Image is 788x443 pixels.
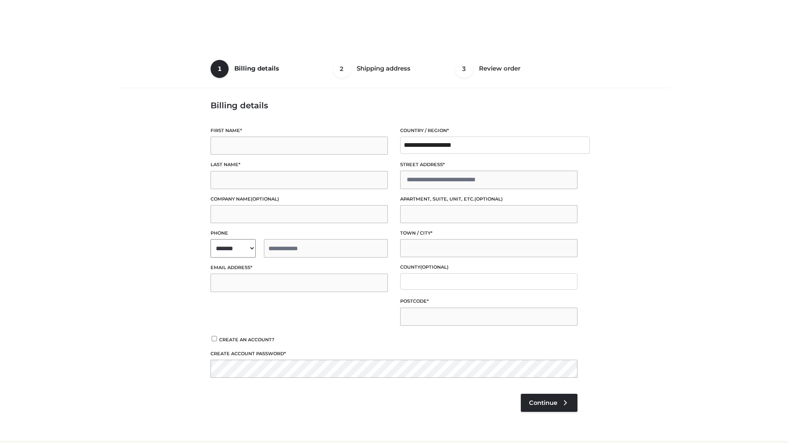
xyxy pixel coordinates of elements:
label: Phone [211,229,388,237]
span: Shipping address [357,64,410,72]
label: County [400,263,577,271]
h3: Billing details [211,100,577,110]
label: Company name [211,195,388,203]
span: Review order [479,64,520,72]
span: (optional) [474,196,503,202]
label: Street address [400,161,577,169]
span: Continue [529,399,557,406]
span: (optional) [420,264,449,270]
label: Country / Region [400,127,577,135]
span: 2 [333,60,351,78]
label: Email address [211,264,388,272]
span: 3 [455,60,473,78]
span: Billing details [234,64,279,72]
span: Create an account? [219,337,275,343]
a: Continue [521,394,577,412]
label: Town / City [400,229,577,237]
label: Postcode [400,297,577,305]
input: Create an account? [211,336,218,341]
span: 1 [211,60,229,78]
label: First name [211,127,388,135]
label: Apartment, suite, unit, etc. [400,195,577,203]
span: (optional) [251,196,279,202]
label: Last name [211,161,388,169]
label: Create account password [211,350,577,358]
